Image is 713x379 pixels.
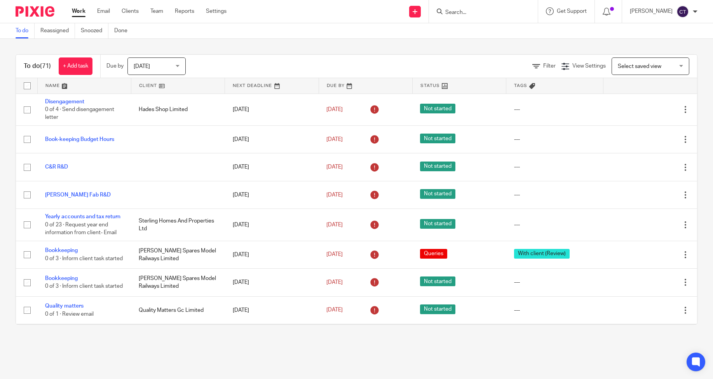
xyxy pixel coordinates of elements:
span: [DATE] [326,308,343,313]
div: --- [514,191,596,199]
span: 0 of 23 · Request year end information from client- Email [45,222,117,236]
span: Not started [420,219,455,229]
a: [PERSON_NAME] Fab R&D [45,192,111,198]
a: Team [150,7,163,15]
span: Not started [420,189,455,199]
a: Done [114,23,133,38]
span: 0 of 3 · Inform client task started [45,256,123,261]
a: Reassigned [40,23,75,38]
span: Not started [420,162,455,171]
span: [DATE] [326,164,343,170]
span: Not started [420,134,455,143]
span: Not started [420,104,455,113]
td: [PERSON_NAME] Spares Model Railways Limited [131,241,225,268]
td: [DATE] [225,94,319,125]
span: View Settings [572,63,606,69]
span: [DATE] [326,252,343,257]
img: svg%3E [676,5,689,18]
a: Settings [206,7,227,15]
span: Not started [420,304,455,314]
p: Due by [106,62,124,70]
td: Mgb Consulting Property Management Limited [131,324,225,351]
td: [DATE] [225,153,319,181]
td: Hades Shop Limited [131,94,225,125]
span: [DATE] [326,137,343,142]
h1: To do [24,62,51,70]
p: [PERSON_NAME] [630,7,673,15]
a: Clients [122,7,139,15]
a: C&R R&D [45,164,68,170]
a: Snoozed [81,23,108,38]
td: [DATE] [225,125,319,153]
div: --- [514,136,596,143]
span: 0 of 1 · Review email [45,311,94,317]
td: Sterling Homes And Properties Ltd [131,209,225,241]
span: [DATE] [326,192,343,198]
td: Quality Matters Gc Limited [131,296,225,324]
span: Queries [420,249,447,259]
td: [DATE] [225,296,319,324]
img: Pixie [16,6,54,17]
span: With client (Review) [514,249,570,259]
span: [DATE] [134,64,150,69]
span: 0 of 4 · Send disengagement letter [45,107,114,120]
a: Yearly accounts and tax return [45,214,120,219]
a: Disengagement [45,99,84,104]
a: Quality matters [45,303,84,309]
span: Tags [514,83,527,88]
a: Bookkeeping [45,276,78,281]
a: Bookkeeping [45,248,78,253]
div: --- [514,163,596,171]
td: [DATE] [225,209,319,241]
span: Get Support [557,9,587,14]
span: Filter [543,63,556,69]
span: [DATE] [326,280,343,285]
a: To do [16,23,35,38]
td: [DATE] [225,241,319,268]
span: (71) [40,63,51,69]
span: [DATE] [326,222,343,228]
div: --- [514,221,596,229]
td: [DATE] [225,324,319,351]
div: --- [514,306,596,314]
span: 0 of 3 · Inform client task started [45,283,123,289]
span: [DATE] [326,107,343,112]
a: Work [72,7,85,15]
input: Search [445,9,514,16]
a: Email [97,7,110,15]
div: --- [514,106,596,113]
td: [PERSON_NAME] Spares Model Railways Limited [131,269,225,296]
td: [DATE] [225,269,319,296]
span: Not started [420,276,455,286]
a: + Add task [59,57,92,75]
span: Select saved view [618,64,661,69]
div: --- [514,278,596,286]
a: Book-keeping Budget Hours [45,137,114,142]
a: Reports [175,7,194,15]
td: [DATE] [225,181,319,209]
